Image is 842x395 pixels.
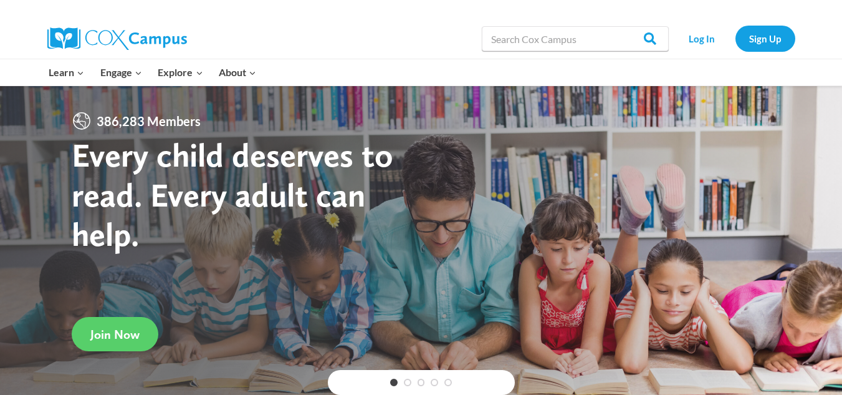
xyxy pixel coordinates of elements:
[72,317,158,351] a: Join Now
[72,135,393,254] strong: Every child deserves to read. Every adult can help.
[390,379,398,386] a: 1
[41,59,264,85] nav: Primary Navigation
[482,26,669,51] input: Search Cox Campus
[735,26,795,51] a: Sign Up
[49,64,84,80] span: Learn
[92,111,206,131] span: 386,283 Members
[404,379,411,386] a: 2
[100,64,142,80] span: Engage
[47,27,187,50] img: Cox Campus
[418,379,425,386] a: 3
[675,26,795,51] nav: Secondary Navigation
[158,64,203,80] span: Explore
[431,379,438,386] a: 4
[444,379,452,386] a: 5
[219,64,256,80] span: About
[90,327,140,342] span: Join Now
[675,26,729,51] a: Log In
